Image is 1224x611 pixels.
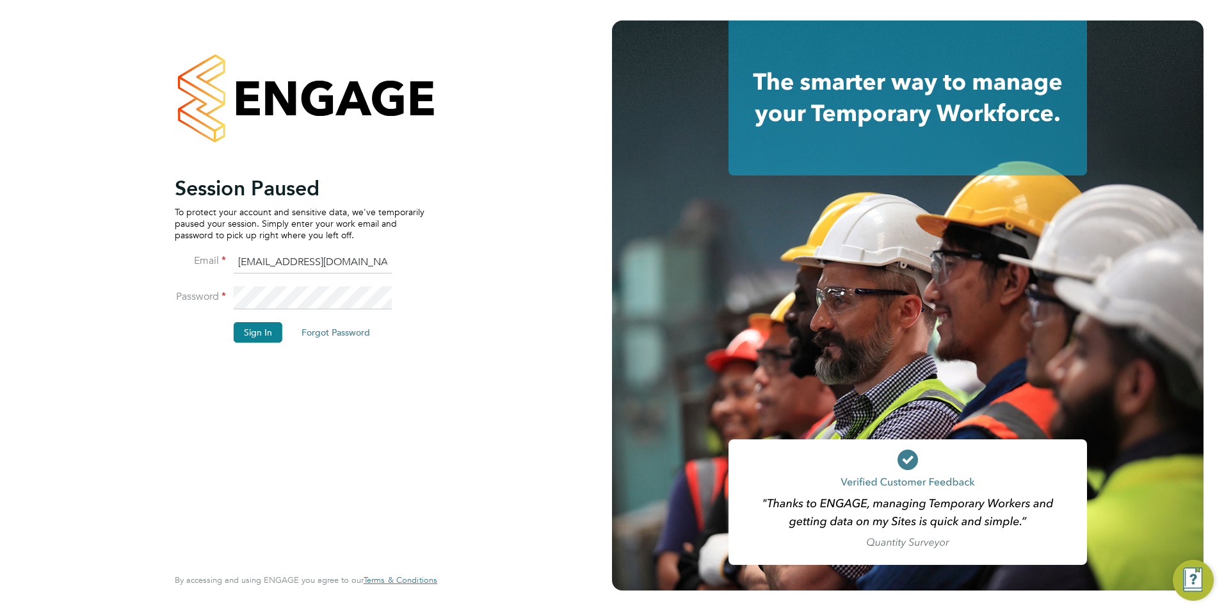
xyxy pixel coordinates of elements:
[364,574,437,585] span: Terms & Conditions
[1173,560,1214,601] button: Engage Resource Center
[234,251,392,274] input: Enter your work email...
[364,575,437,585] a: Terms & Conditions
[175,206,424,241] p: To protect your account and sensitive data, we've temporarily paused your session. Simply enter y...
[291,322,380,343] button: Forgot Password
[175,290,226,304] label: Password
[234,322,282,343] button: Sign In
[175,574,437,585] span: By accessing and using ENGAGE you agree to our
[175,175,424,201] h2: Session Paused
[175,254,226,268] label: Email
